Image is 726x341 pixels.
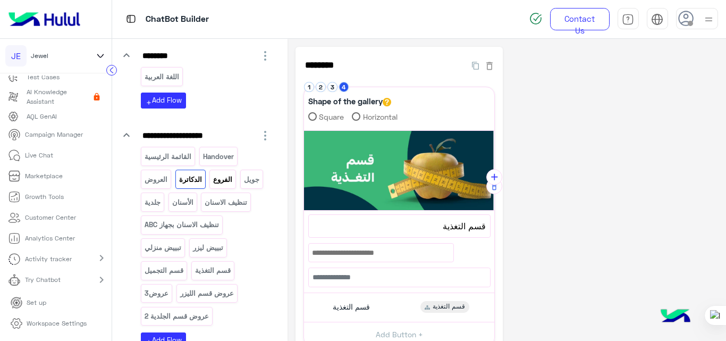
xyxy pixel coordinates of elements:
[192,242,224,254] p: تبييض ليزر
[420,301,469,313] div: قسم التغذية
[120,129,133,142] i: keyboard_arrow_down
[486,169,502,185] button: add
[25,151,53,160] p: Live Chat
[144,242,182,254] p: تبييض منزلي
[146,12,209,27] p: ChatBot Builder
[204,196,248,209] p: تنظيف الاسنان
[144,219,220,231] p: تنظيف الاسنان بجهاز ABC
[2,313,95,334] a: Workspace Settings
[27,87,89,106] p: AI Knowledge Assistant
[179,287,234,300] p: عروض قسم الليزر
[352,111,398,122] label: Horizontal
[144,287,170,300] p: عروض3
[702,13,715,26] img: profile
[144,196,162,209] p: جلدية
[2,293,55,313] a: Set up
[550,8,609,30] a: Contact Us
[27,112,57,121] p: AQL GenAI
[95,273,108,286] mat-icon: chevron_right
[146,99,152,106] i: add
[308,111,344,122] label: Square
[178,173,202,186] p: الدكاترة
[327,82,337,92] button: 3
[433,302,465,312] span: قسم التغذية
[304,82,314,92] button: 1
[144,310,210,322] p: عروض قسم الجلدية 2
[27,72,60,82] p: Test Cases
[657,298,694,336] img: hulul-logo.png
[25,130,83,139] p: Campaign Manager
[95,252,108,264] mat-icon: chevron_right
[202,151,234,163] p: Handover
[489,172,500,183] i: add
[31,51,48,61] span: Jewel
[120,49,133,62] i: keyboard_arrow_down
[27,319,87,328] p: Workspace Settings
[124,12,138,26] img: tab
[333,302,370,312] span: قسم التغذية
[25,275,61,285] p: Try Chatbot
[651,13,663,26] img: tab
[25,254,72,264] p: Activity tracker
[25,192,64,202] p: Growth Tools
[194,264,231,277] p: قسم التغذية
[25,213,76,222] p: Customer Center
[529,12,542,25] img: spinner
[144,264,184,277] p: قسم التجميل
[144,173,168,186] p: العروض
[4,8,85,30] img: Logo
[141,93,186,108] button: addAdd Flow
[308,95,391,107] label: Shape of the gallery
[27,298,46,307] p: Set up
[144,71,180,83] p: اللغة العربية
[5,45,27,66] div: JE
[25,234,75,243] p: Analytics Center
[618,8,639,30] a: tab
[486,178,502,194] button: Delete Gallery Card
[243,173,260,186] p: جويل
[467,59,484,71] button: Duplicate Flow
[339,82,349,92] button: 4
[484,59,495,71] button: Delete Flow
[25,171,63,181] p: Marketplace
[316,82,326,92] button: 2
[144,151,192,163] p: القائمة الرئيسية
[213,173,233,186] p: الفروع
[313,219,486,233] span: قسم التغذية
[622,13,634,26] img: tab
[171,196,194,209] p: الأسنان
